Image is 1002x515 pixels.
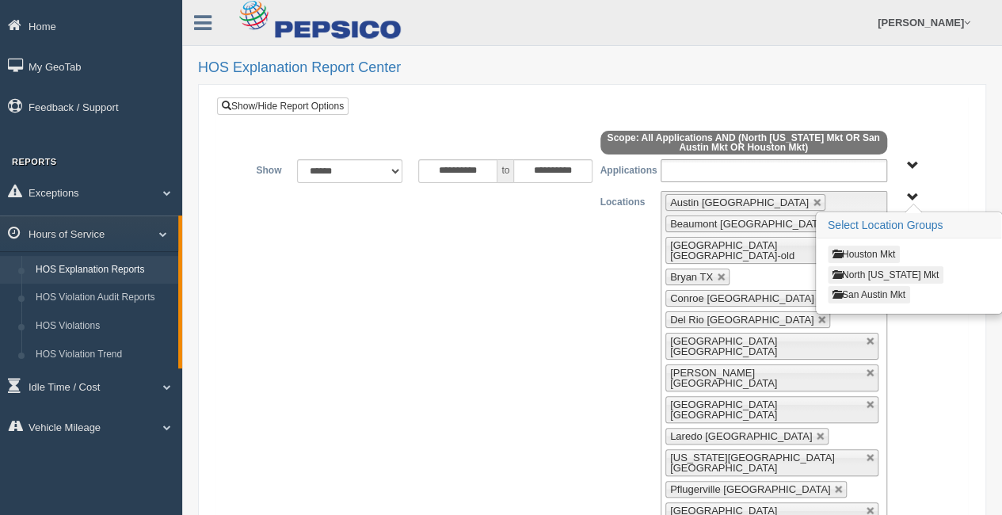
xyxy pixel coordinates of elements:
[29,256,178,284] a: HOS Explanation Reports
[670,335,777,357] span: [GEOGRAPHIC_DATA] [GEOGRAPHIC_DATA]
[670,196,809,208] span: Austin [GEOGRAPHIC_DATA]
[29,312,178,341] a: HOS Violations
[670,367,777,389] span: [PERSON_NAME] [GEOGRAPHIC_DATA]
[29,284,178,312] a: HOS Violation Audit Reports
[670,430,812,442] span: Laredo [GEOGRAPHIC_DATA]
[817,213,1001,238] h3: Select Location Groups
[670,314,814,326] span: Del Rio [GEOGRAPHIC_DATA]
[670,483,831,495] span: Pflugerville [GEOGRAPHIC_DATA]
[217,97,349,115] a: Show/Hide Report Options
[670,239,794,261] span: [GEOGRAPHIC_DATA] [GEOGRAPHIC_DATA]-old
[198,60,986,76] h2: HOS Explanation Report Center
[497,159,513,183] span: to
[670,399,777,421] span: [GEOGRAPHIC_DATA] [GEOGRAPHIC_DATA]
[828,286,910,303] button: San Austin Mkt
[828,266,943,284] button: North [US_STATE] Mkt
[670,218,827,230] span: Beaumont [GEOGRAPHIC_DATA]
[670,452,835,474] span: [US_STATE][GEOGRAPHIC_DATA] [GEOGRAPHIC_DATA]
[670,292,814,304] span: Conroe [GEOGRAPHIC_DATA]
[828,246,900,263] button: Houston Mkt
[670,271,713,283] span: Bryan TX
[600,131,887,154] span: Scope: All Applications AND (North [US_STATE] Mkt OR San Austin Mkt OR Houston Mkt)
[229,159,289,178] label: Show
[592,159,652,178] label: Applications
[29,341,178,369] a: HOS Violation Trend
[592,191,653,210] label: Locations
